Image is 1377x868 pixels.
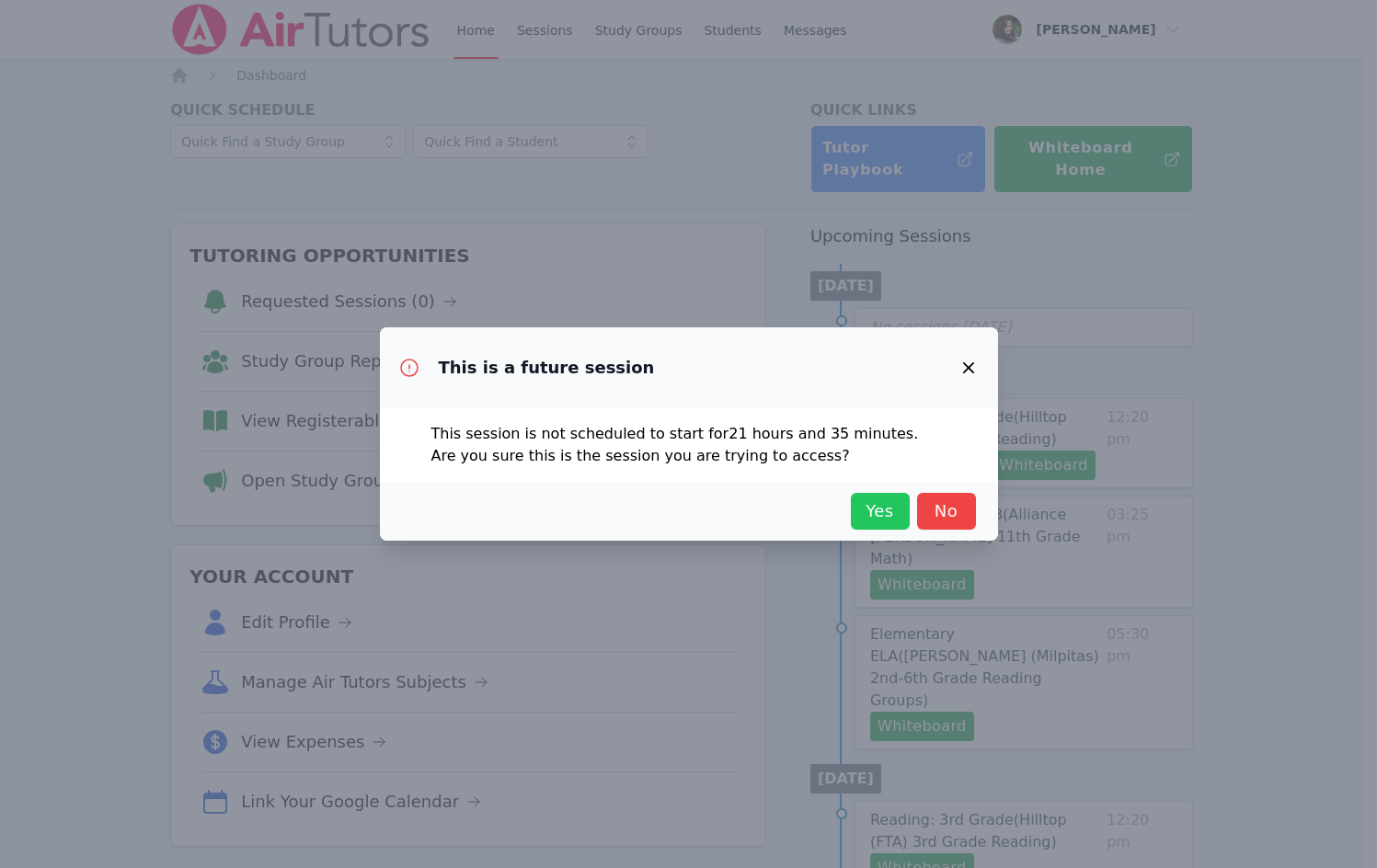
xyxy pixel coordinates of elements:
[860,498,901,524] span: Yes
[917,493,976,530] button: No
[439,357,655,379] h3: This is a future session
[431,423,947,467] p: This session is not scheduled to start for 21 hours and 35 minutes . Are you sure this is the ses...
[851,493,910,530] button: Yes
[926,498,967,524] span: No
